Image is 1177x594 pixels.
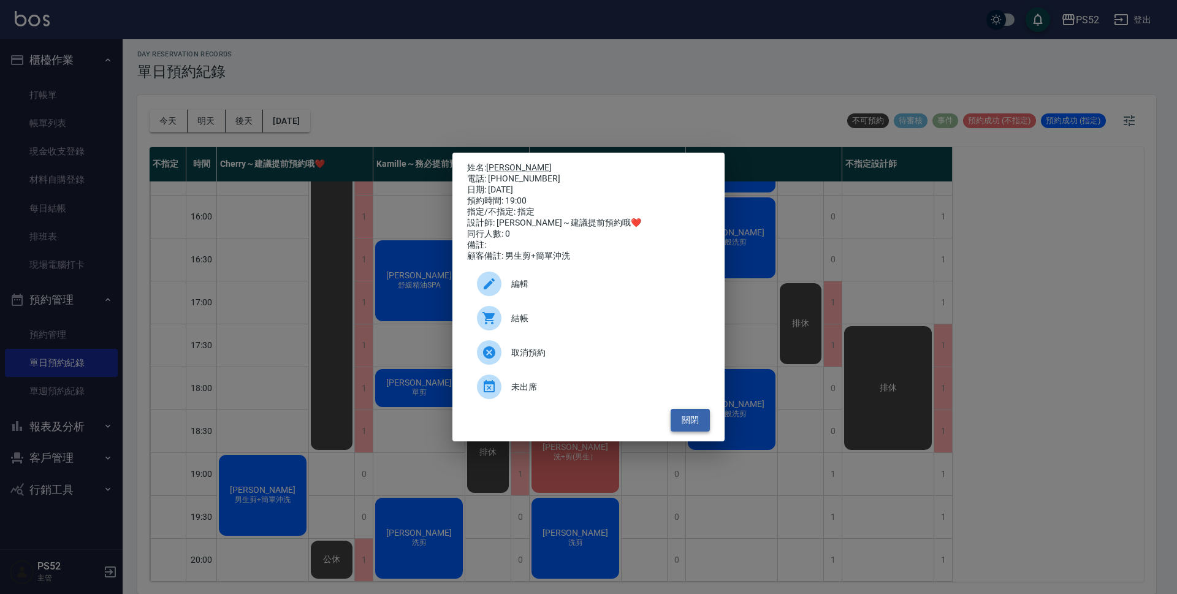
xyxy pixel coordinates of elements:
div: 同行人數: 0 [467,229,710,240]
button: 關閉 [671,409,710,432]
div: 預約時間: 19:00 [467,196,710,207]
div: 備註: [467,240,710,251]
div: 電話: [PHONE_NUMBER] [467,173,710,185]
p: 姓名: [467,162,710,173]
div: 未出席 [467,370,710,404]
div: 取消預約 [467,335,710,370]
div: 日期: [DATE] [467,185,710,196]
span: 未出席 [511,381,700,394]
span: 結帳 [511,312,700,325]
a: 結帳 [467,301,710,335]
div: 編輯 [467,267,710,301]
div: 顧客備註: 男生剪+簡單沖洗 [467,251,710,262]
div: 指定/不指定: 指定 [467,207,710,218]
a: [PERSON_NAME] [486,162,552,172]
span: 編輯 [511,278,700,291]
div: 設計師: [PERSON_NAME]～建議提前預約哦❤️ [467,218,710,229]
span: 取消預約 [511,346,700,359]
